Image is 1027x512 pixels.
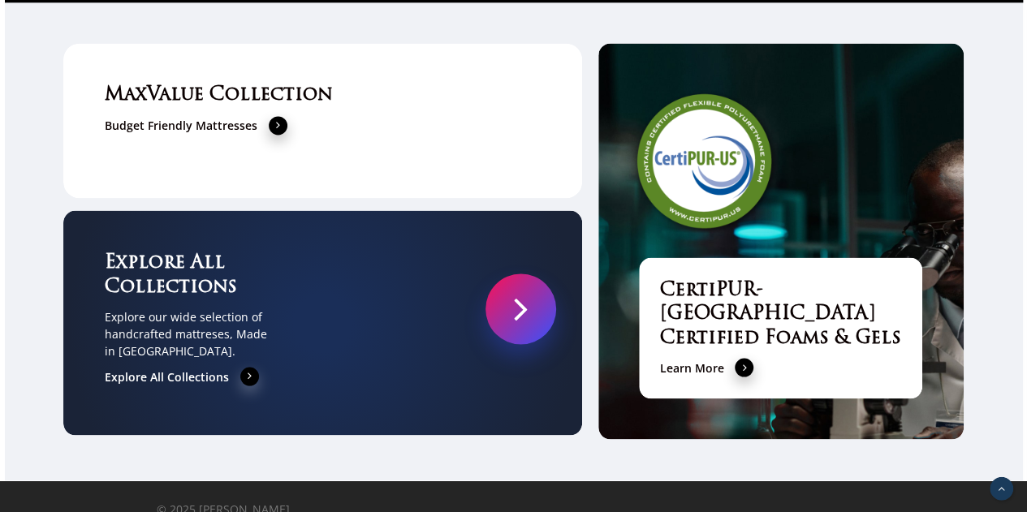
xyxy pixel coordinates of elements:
a: Explore All Collections [105,367,260,386]
h3: Explore All Collections [105,251,271,299]
a: Learn More [659,358,754,377]
a: Budget Friendly Mattresses [105,116,288,136]
h3: CertiPUR-[GEOGRAPHIC_DATA] Certified Foams & Gels [659,278,901,351]
h3: MaxValue Collection [105,84,541,108]
p: Explore our wide selection of handcrafted mattreses, Made in [GEOGRAPHIC_DATA]. [105,308,271,359]
a: Back to top [990,477,1013,501]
